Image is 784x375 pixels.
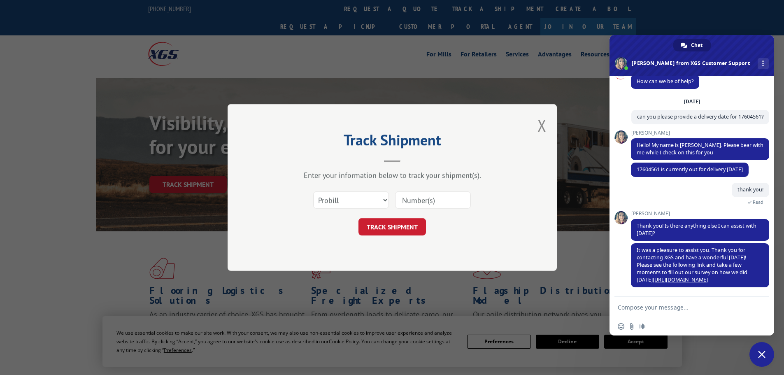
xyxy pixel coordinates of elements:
[758,58,769,69] div: More channels
[637,78,693,85] span: How can we be of help?
[395,191,471,209] input: Number(s)
[269,170,516,180] div: Enter your information below to track your shipment(s).
[673,39,711,51] div: Chat
[637,166,743,173] span: 17604561 is currently out for delivery [DATE]
[637,142,763,156] span: Hello! My name is [PERSON_NAME]. Please bear with me while I check on this for you
[653,276,708,283] a: [URL][DOMAIN_NAME]
[749,342,774,367] div: Close chat
[628,323,635,330] span: Send a file
[753,199,763,205] span: Read
[631,211,769,217] span: [PERSON_NAME]
[637,247,747,283] span: It was a pleasure to assist you. Thank you for contacting XGS and have a wonderful [DATE]! Please...
[691,39,703,51] span: Chat
[639,323,646,330] span: Audio message
[737,186,763,193] span: thank you!
[537,114,547,136] button: Close modal
[684,99,700,104] div: [DATE]
[631,130,769,136] span: [PERSON_NAME]
[637,113,763,120] span: can you please provide a delivery date for 17604561?
[269,134,516,150] h2: Track Shipment
[637,222,756,237] span: Thank you! Is there anything else I can assist with [DATE]?
[358,218,426,235] button: TRACK SHIPMENT
[618,304,748,311] textarea: Compose your message...
[618,323,624,330] span: Insert an emoji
